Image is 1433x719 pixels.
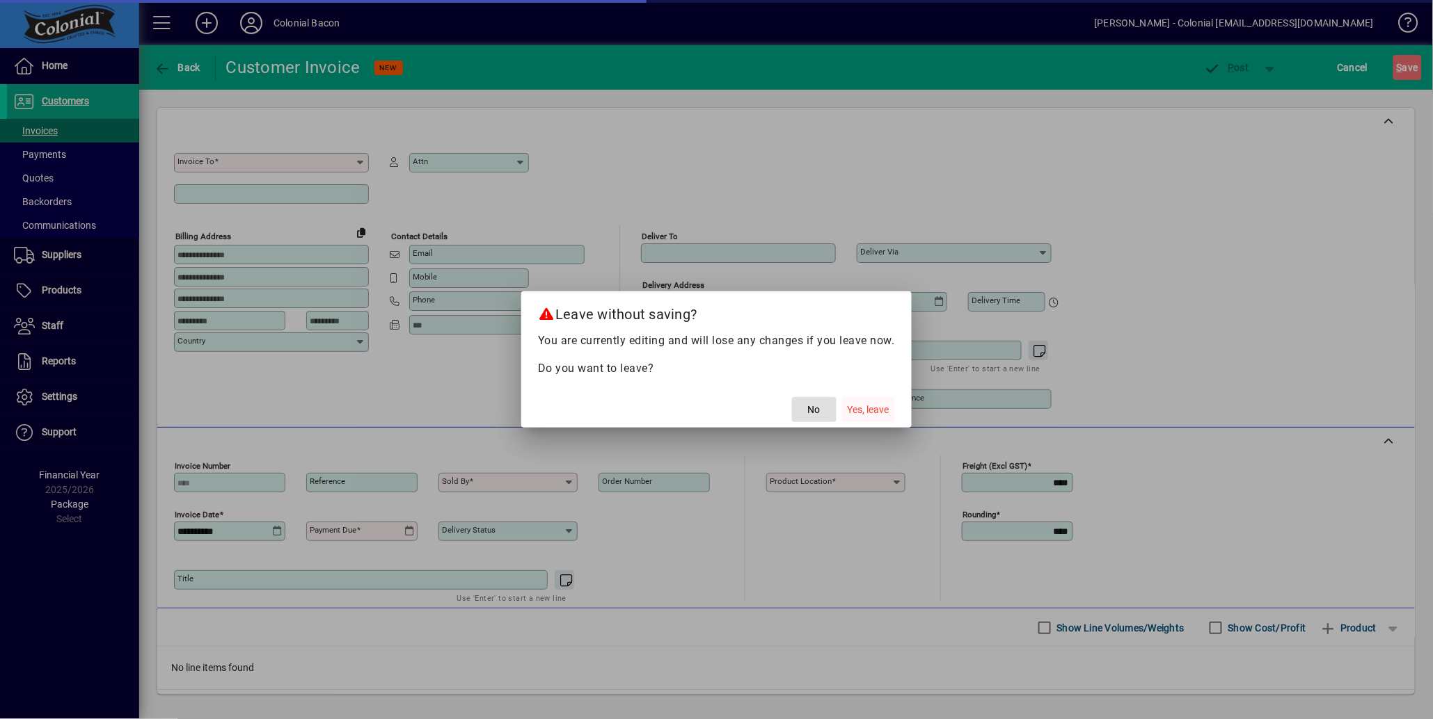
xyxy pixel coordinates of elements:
span: Yes, leave [848,403,889,417]
span: No [808,403,821,417]
button: Yes, leave [842,397,895,422]
p: Do you want to leave? [538,360,895,377]
button: No [792,397,837,422]
h2: Leave without saving? [521,291,912,332]
p: You are currently editing and will lose any changes if you leave now. [538,332,895,349]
